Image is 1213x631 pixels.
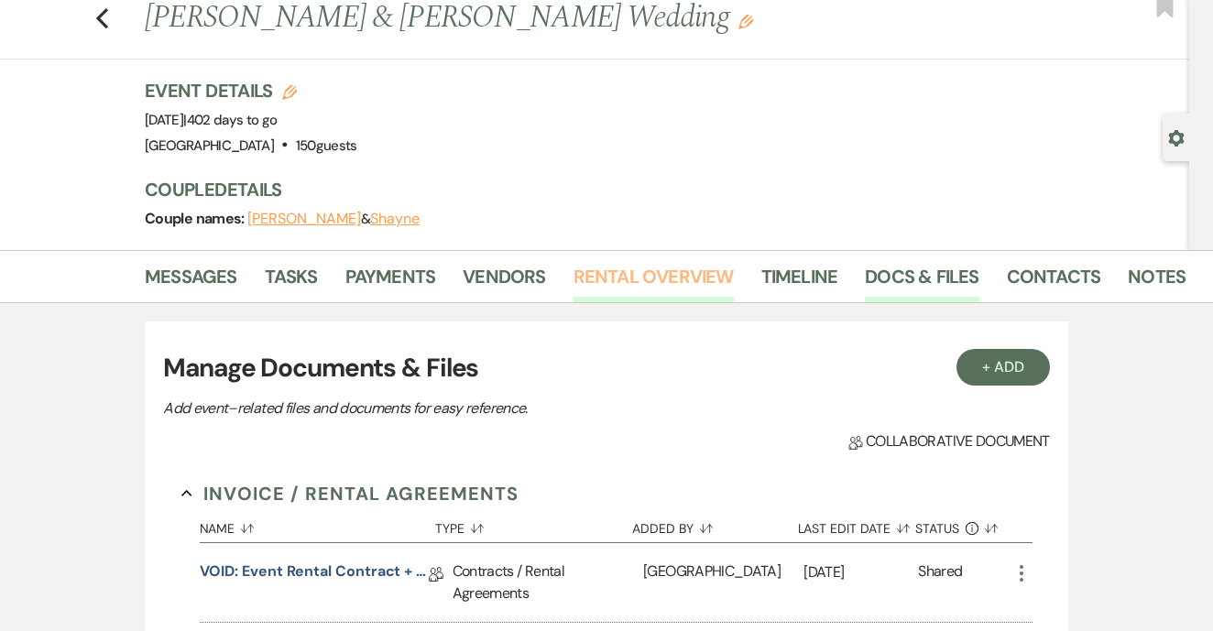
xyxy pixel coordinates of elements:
a: Tasks [265,262,318,302]
div: [GEOGRAPHIC_DATA] [643,543,803,622]
span: Couple names: [145,209,247,228]
p: [DATE] [803,560,918,584]
button: Added By [632,507,797,542]
a: Docs & Files [865,262,978,302]
button: Shayne [370,212,420,226]
span: Collaborative document [848,430,1050,452]
span: 150 guests [296,136,357,155]
button: + Add [956,349,1050,386]
p: Add event–related files and documents for easy reference. [163,397,804,420]
span: | [183,111,277,129]
h3: Couple Details [145,177,1171,202]
a: Messages [145,262,237,302]
a: Notes [1128,262,1186,302]
h3: Manage Documents & Files [163,349,1050,387]
a: VOID: Event Rental Contract + Short Term Lease [200,560,429,589]
span: & [247,210,420,228]
button: Type [435,507,632,542]
span: [DATE] [145,111,278,129]
button: Open lead details [1168,128,1185,146]
a: Payments [345,262,436,302]
div: Shared [918,560,962,604]
h3: Event Details [145,78,357,103]
a: Rental Overview [574,262,734,302]
button: Invoice / Rental Agreements [181,480,519,507]
a: Vendors [463,262,545,302]
button: Edit [738,13,753,29]
button: Name [200,507,436,542]
span: [GEOGRAPHIC_DATA] [145,136,274,155]
button: Status [915,507,1010,542]
span: 402 days to go [187,111,278,129]
button: Last Edit Date [798,507,916,542]
div: Contracts / Rental Agreements [453,543,644,622]
a: Timeline [761,262,838,302]
button: [PERSON_NAME] [247,212,361,226]
span: Status [915,522,959,535]
a: Contacts [1007,262,1101,302]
